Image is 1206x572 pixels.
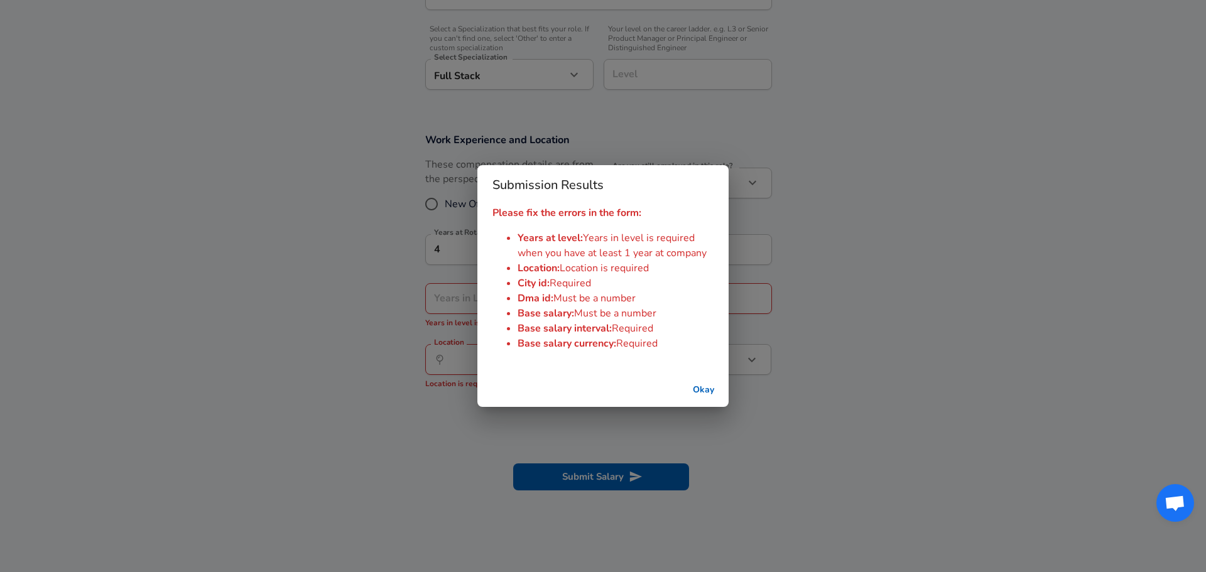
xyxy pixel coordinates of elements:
[560,261,649,275] span: Location is required
[518,321,612,335] span: Base salary interval :
[518,231,707,260] span: Years in level is required when you have at least 1 year at company
[518,291,553,305] span: Dma id :
[1156,484,1194,522] div: Open chat
[492,206,641,220] strong: Please fix the errors in the form:
[518,306,574,320] span: Base salary :
[553,291,636,305] span: Must be a number
[550,276,591,290] span: Required
[574,306,656,320] span: Must be a number
[518,261,560,275] span: Location :
[518,231,583,245] span: Years at level :
[518,276,550,290] span: City id :
[616,337,658,350] span: Required
[477,165,729,205] h2: Submission Results
[518,337,616,350] span: Base salary currency :
[683,379,724,402] button: successful-submission-button
[612,321,653,335] span: Required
